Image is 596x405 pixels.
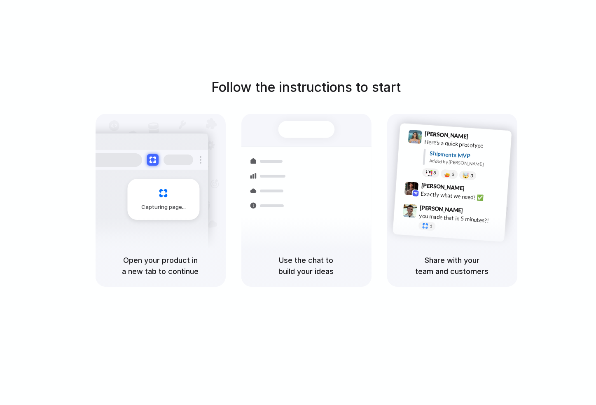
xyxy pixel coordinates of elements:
h5: Share with your team and customers [397,255,507,277]
div: Here's a quick prototype [424,138,506,152]
span: [PERSON_NAME] [421,181,465,193]
div: Shipments MVP [430,149,506,163]
h5: Use the chat to build your ideas [251,255,362,277]
span: 5 [451,172,454,177]
h1: Follow the instructions to start [212,77,401,97]
h5: Open your product in a new tab to continue [105,255,216,277]
div: you made that in 5 minutes?! [419,212,501,226]
span: 9:42 AM [467,185,484,195]
span: 1 [429,224,432,229]
span: [PERSON_NAME] [425,129,468,141]
span: 9:47 AM [465,207,482,217]
div: 🤯 [462,173,469,179]
div: Added by [PERSON_NAME] [429,157,505,169]
span: 8 [433,171,436,176]
span: 9:41 AM [470,133,487,143]
span: [PERSON_NAME] [419,203,463,215]
span: 3 [470,173,473,178]
span: Capturing page [141,203,187,211]
div: Exactly what we need! ✅ [421,190,503,204]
